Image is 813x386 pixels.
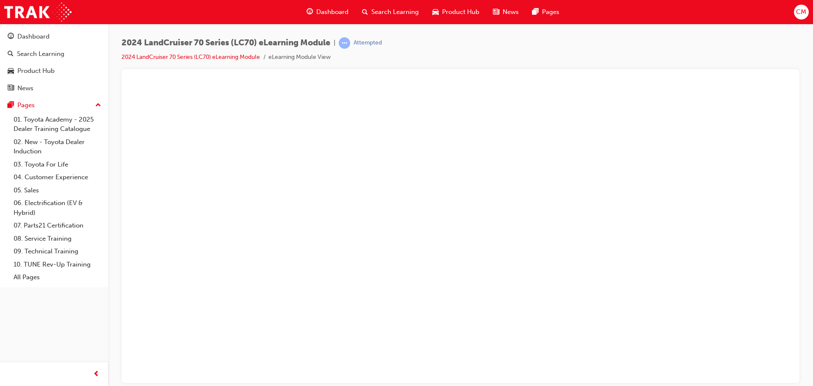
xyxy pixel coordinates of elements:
[532,7,539,17] span: pages-icon
[17,83,33,93] div: News
[10,258,105,271] a: 10. TUNE Rev-Up Training
[93,369,100,380] span: prev-icon
[3,29,105,44] a: Dashboard
[10,113,105,136] a: 01. Toyota Academy - 2025 Dealer Training Catalogue
[316,7,348,17] span: Dashboard
[432,7,439,17] span: car-icon
[307,7,313,17] span: guage-icon
[493,7,499,17] span: news-icon
[122,53,260,61] a: 2024 LandCruiser 70 Series (LC70) eLearning Module
[796,7,806,17] span: CM
[8,50,14,58] span: search-icon
[362,7,368,17] span: search-icon
[8,33,14,41] span: guage-icon
[3,46,105,62] a: Search Learning
[10,197,105,219] a: 06. Electrification (EV & Hybrid)
[4,3,72,22] img: Trak
[355,3,426,21] a: search-iconSearch Learning
[122,38,330,48] span: 2024 LandCruiser 70 Series (LC70) eLearning Module
[10,158,105,171] a: 03. Toyota For Life
[8,102,14,109] span: pages-icon
[10,245,105,258] a: 09. Technical Training
[17,100,35,110] div: Pages
[334,38,335,48] span: |
[426,3,486,21] a: car-iconProduct Hub
[8,85,14,92] span: news-icon
[3,97,105,113] button: Pages
[442,7,479,17] span: Product Hub
[3,81,105,96] a: News
[300,3,355,21] a: guage-iconDashboard
[10,271,105,284] a: All Pages
[794,5,809,19] button: CM
[371,7,419,17] span: Search Learning
[3,63,105,79] a: Product Hub
[8,67,14,75] span: car-icon
[17,66,55,76] div: Product Hub
[503,7,519,17] span: News
[10,171,105,184] a: 04. Customer Experience
[10,136,105,158] a: 02. New - Toyota Dealer Induction
[268,53,331,62] li: eLearning Module View
[17,49,64,59] div: Search Learning
[525,3,566,21] a: pages-iconPages
[10,184,105,197] a: 05. Sales
[339,37,350,49] span: learningRecordVerb_ATTEMPT-icon
[17,32,50,42] div: Dashboard
[542,7,559,17] span: Pages
[10,219,105,232] a: 07. Parts21 Certification
[10,232,105,245] a: 08. Service Training
[95,100,101,111] span: up-icon
[486,3,525,21] a: news-iconNews
[3,27,105,97] button: DashboardSearch LearningProduct HubNews
[354,39,382,47] div: Attempted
